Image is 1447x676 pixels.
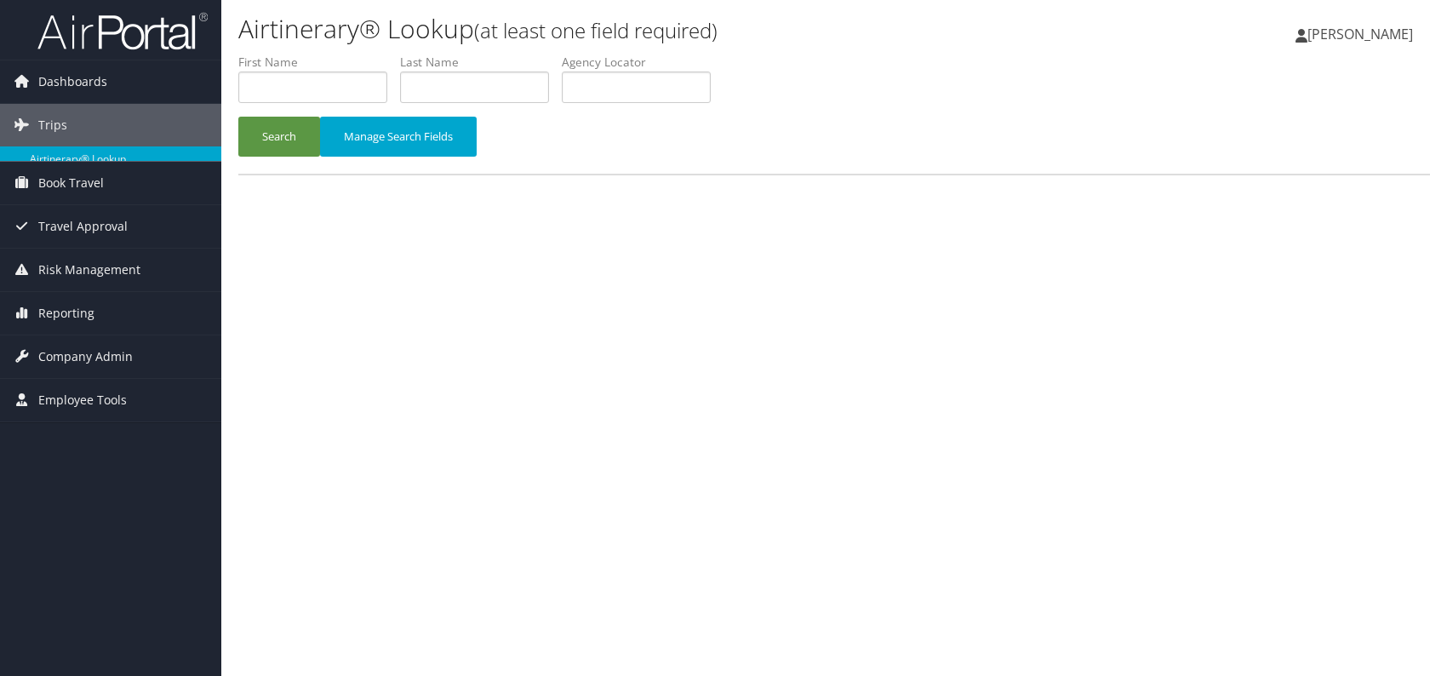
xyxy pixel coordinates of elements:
span: [PERSON_NAME] [1307,25,1413,43]
span: Reporting [38,292,94,335]
a: [PERSON_NAME] [1295,9,1430,60]
img: airportal-logo.png [37,11,208,51]
span: Trips [38,104,67,146]
h1: Airtinerary® Lookup [238,11,1032,47]
label: Last Name [400,54,562,71]
span: Employee Tools [38,379,127,421]
span: Company Admin [38,335,133,378]
button: Search [238,117,320,157]
span: Book Travel [38,162,104,204]
label: First Name [238,54,400,71]
span: Risk Management [38,249,140,291]
span: Travel Approval [38,205,128,248]
span: Dashboards [38,60,107,103]
small: (at least one field required) [474,16,718,44]
button: Manage Search Fields [320,117,477,157]
label: Agency Locator [562,54,723,71]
